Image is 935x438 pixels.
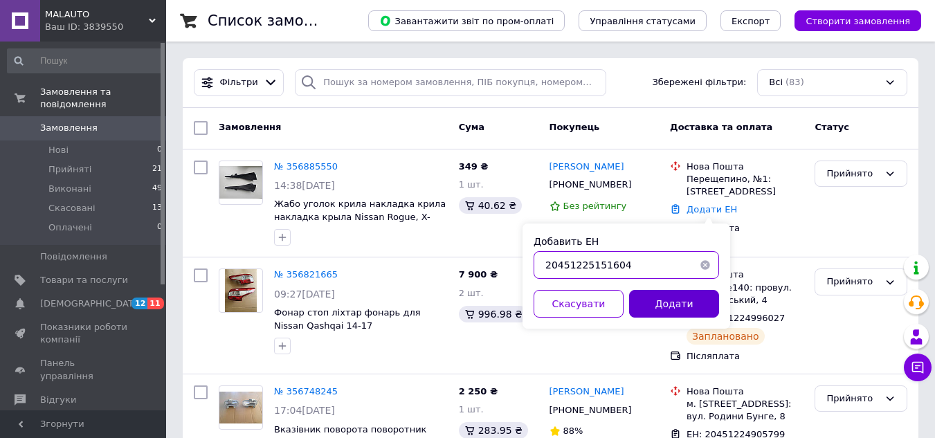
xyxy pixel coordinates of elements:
[534,236,599,247] label: Добавить ЕН
[687,385,804,398] div: Нова Пошта
[687,398,804,423] div: м. [STREET_ADDRESS]: вул. Родини Бунге, 8
[687,204,737,215] a: Додати ЕН
[131,298,147,309] span: 12
[219,161,263,205] a: Фото товару
[459,197,522,214] div: 40.62 ₴
[687,313,785,323] span: ЕН: 20451224996027
[687,328,765,345] div: Заплановано
[769,76,783,89] span: Всі
[40,86,166,111] span: Замовлення та повідомлення
[550,122,600,132] span: Покупець
[732,16,770,26] span: Експорт
[687,268,804,281] div: Нова Пошта
[459,161,489,172] span: 349 ₴
[219,122,281,132] span: Замовлення
[629,290,719,318] button: Додати
[720,10,781,31] button: Експорт
[795,10,921,31] button: Створити замовлення
[547,401,635,419] div: [PHONE_NUMBER]
[590,16,696,26] span: Управління статусами
[826,167,879,181] div: Прийнято
[652,76,746,89] span: Збережені фільтри:
[147,298,163,309] span: 11
[563,201,627,211] span: Без рейтингу
[806,16,910,26] span: Створити замовлення
[459,288,484,298] span: 2 шт.
[550,161,624,174] a: [PERSON_NAME]
[40,122,98,134] span: Замовлення
[152,202,162,215] span: 13
[670,122,772,132] span: Доставка та оплата
[40,357,128,382] span: Панель управління
[45,21,166,33] div: Ваш ID: 3839550
[219,268,263,313] a: Фото товару
[274,386,338,396] a: № 356748245
[274,307,421,331] a: Фонар стоп ліхтар фонарь для Nissan Qashqai 14-17
[274,269,338,280] a: № 356821665
[459,122,484,132] span: Cума
[48,202,96,215] span: Скасовані
[687,222,804,235] div: Післяплата
[547,176,635,194] div: [PHONE_NUMBER]
[225,269,257,312] img: Фото товару
[40,321,128,346] span: Показники роботи компанії
[48,183,91,195] span: Виконані
[274,289,335,300] span: 09:27[DATE]
[815,122,849,132] span: Статус
[459,386,498,396] span: 2 250 ₴
[219,385,263,430] a: Фото товару
[379,15,554,27] span: Завантажити звіт по пром-оплаті
[826,392,879,406] div: Прийнято
[295,69,606,96] input: Пошук за номером замовлення, ПІБ покупця, номером телефону, Email, номером накладної
[786,77,804,87] span: (83)
[40,250,107,263] span: Повідомлення
[579,10,707,31] button: Управління статусами
[208,12,348,29] h1: Список замовлень
[904,354,932,381] button: Чат з покупцем
[691,251,719,279] button: Очистить
[48,221,92,234] span: Оплачені
[40,298,143,310] span: [DEMOGRAPHIC_DATA]
[459,404,484,414] span: 1 шт.
[459,269,498,280] span: 7 900 ₴
[219,392,262,424] img: Фото товару
[157,144,162,156] span: 0
[687,282,804,307] div: Харків, №140: провул. Пискунівський, 4
[687,161,804,173] div: Нова Пошта
[274,405,335,416] span: 17:04[DATE]
[687,350,804,363] div: Післяплата
[45,8,149,21] span: MALAUTO
[220,76,258,89] span: Фільтри
[459,179,484,190] span: 1 шт.
[368,10,565,31] button: Завантажити звіт по пром-оплаті
[563,426,583,436] span: 88%
[48,163,91,176] span: Прийняті
[152,163,162,176] span: 21
[534,290,624,318] button: Скасувати
[274,180,335,191] span: 14:38[DATE]
[48,144,69,156] span: Нові
[274,161,338,172] a: № 356885550
[274,199,446,235] a: Жабо уголок крила накладка крила накладка крыла Nissan Rogue, X-Trail
[40,394,76,406] span: Відгуки
[152,183,162,195] span: 49
[219,166,262,199] img: Фото товару
[459,306,528,322] div: 996.98 ₴
[550,385,624,399] a: [PERSON_NAME]
[781,15,921,26] a: Створити замовлення
[687,173,804,198] div: Перещепино, №1: [STREET_ADDRESS]
[40,274,128,286] span: Товари та послуги
[7,48,163,73] input: Пошук
[157,221,162,234] span: 0
[826,275,879,289] div: Прийнято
